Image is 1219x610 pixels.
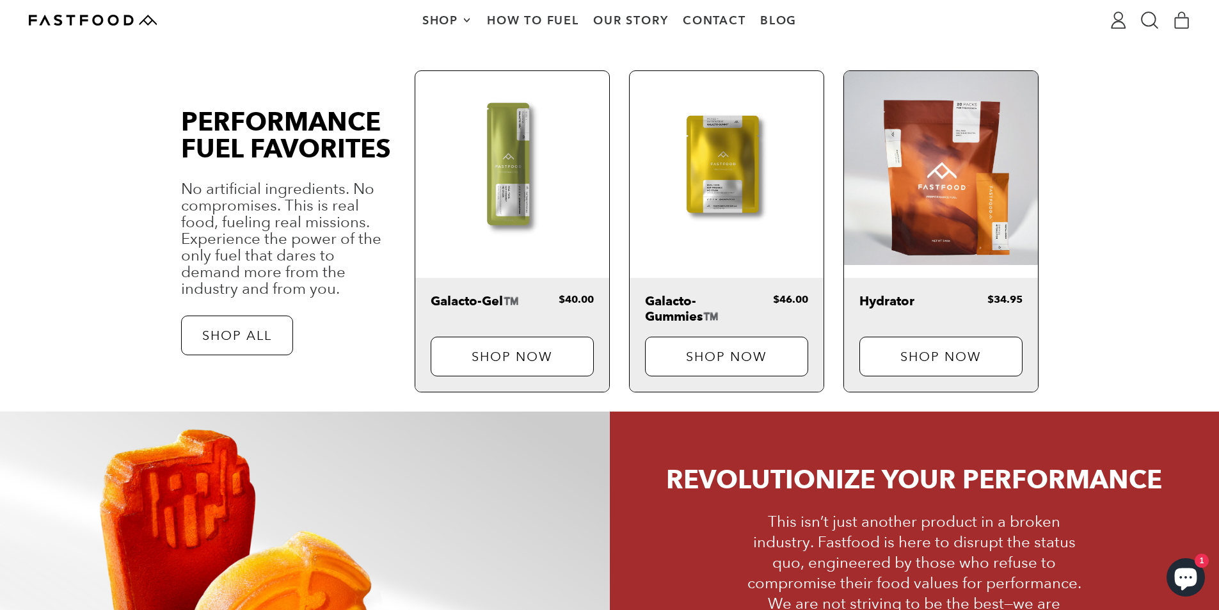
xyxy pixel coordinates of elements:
[880,350,1001,363] p: Shop Now
[1163,558,1209,600] inbox-online-store-chat: Shopify online store chat
[645,293,765,324] p: Galacto-Gummies™️
[202,329,272,342] p: Shop All
[181,181,395,297] p: No artificial ingredients. No compromises. This is real food, fueling real missions. Experience t...
[859,293,980,309] p: Hydrator
[181,316,293,355] a: Shop All
[452,350,573,363] p: Shop Now
[431,293,551,309] p: Galacto-Gel™️
[29,15,157,26] img: Fastfood
[844,71,1038,265] img: hydrator-978181.jpg
[645,337,808,376] a: Shop Now
[431,337,594,376] a: Shop Now
[859,337,1023,376] a: Shop Now
[666,350,787,363] p: Shop Now
[666,466,1162,493] h2: Revolutionize Your Performance
[181,106,391,164] span: PERFORMANCE FUEL FAVORITES
[987,293,1023,306] p: $34.95
[773,293,808,306] p: $46.00
[422,15,461,26] span: Shop
[415,71,609,265] img: galacto-gel-869995.webp
[630,71,824,265] img: galacto-gummies-771441.webp
[559,293,594,306] p: $40.00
